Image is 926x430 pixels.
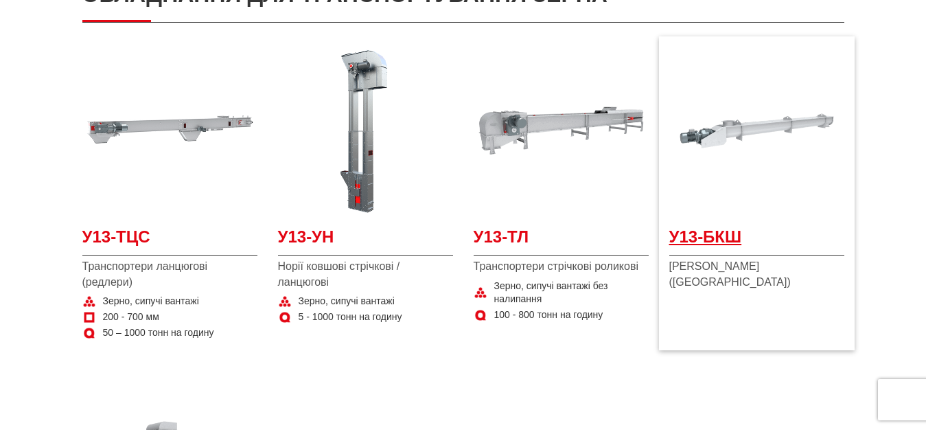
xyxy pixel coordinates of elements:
[278,225,453,256] a: У13-УН
[494,280,649,306] span: Зерно, сипучі вантажі без налипання
[82,225,257,256] a: У13-ТЦС
[299,295,395,308] span: Зерно, сипучі вантажі
[103,326,214,340] span: 50 – 1000 тонн на годину
[82,259,257,290] span: Транспортери ланцюгові (редлери)
[103,310,159,324] span: 200 - 700 мм
[299,310,402,324] span: 5 - 1000 тонн на годину
[669,259,844,290] span: [PERSON_NAME] ([GEOGRAPHIC_DATA])
[669,225,844,256] a: У13-БКШ
[494,308,603,322] span: 100 - 800 тонн на годину
[278,259,453,290] span: Норії ковшові стрічкові / ланцюгові
[474,225,649,256] a: У13-ТЛ
[103,295,199,308] span: Зерно, сипучі вантажі
[474,259,649,274] span: Транспортери стрічкові роликові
